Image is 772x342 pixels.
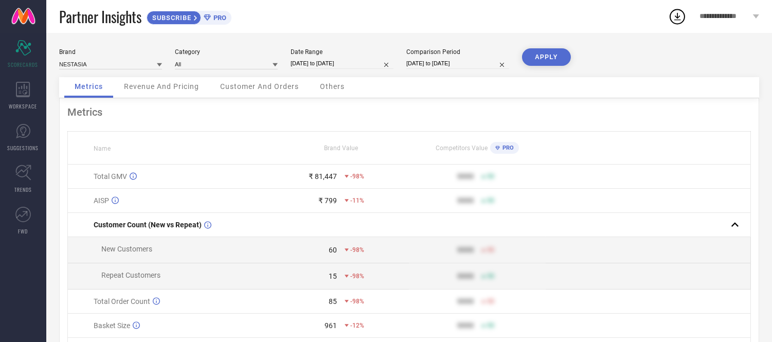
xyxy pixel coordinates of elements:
span: PRO [211,14,226,22]
span: Customer Count (New vs Repeat) [94,221,202,229]
span: 50 [487,246,494,254]
div: 60 [329,246,337,254]
div: ₹ 799 [318,196,337,205]
span: FWD [19,227,28,235]
span: -98% [350,298,364,305]
div: Brand [59,48,162,56]
a: SUBSCRIBEPRO [147,8,231,25]
div: 85 [329,297,337,305]
input: Select date range [291,58,393,69]
span: Total GMV [94,172,127,181]
div: Category [175,48,278,56]
span: SCORECARDS [8,61,39,68]
span: Metrics [75,82,103,91]
span: Basket Size [94,321,130,330]
span: Partner Insights [59,6,141,27]
span: 50 [487,322,494,329]
span: 50 [487,273,494,280]
span: 50 [487,298,494,305]
span: Name [94,145,111,152]
span: New Customers [101,245,152,253]
input: Select comparison period [406,58,509,69]
span: Revenue And Pricing [124,82,199,91]
span: AISP [94,196,109,205]
span: -12% [350,322,364,329]
div: ₹ 81,447 [309,172,337,181]
span: Brand Value [324,145,358,152]
span: SUGGESTIONS [8,144,39,152]
button: APPLY [522,48,571,66]
div: 9999 [457,297,474,305]
span: PRO [500,145,514,151]
div: 9999 [457,321,474,330]
div: 9999 [457,172,474,181]
div: 9999 [457,246,474,254]
span: TRENDS [14,186,32,193]
div: Date Range [291,48,393,56]
div: Comparison Period [406,48,509,56]
div: 15 [329,272,337,280]
span: -98% [350,173,364,180]
span: -11% [350,197,364,204]
div: Metrics [67,106,751,118]
span: WORKSPACE [9,102,38,110]
span: SUBSCRIBE [147,14,194,22]
div: 961 [325,321,337,330]
span: -98% [350,246,364,254]
span: 50 [487,173,494,180]
span: Customer And Orders [220,82,299,91]
div: Open download list [668,7,687,26]
span: Others [320,82,345,91]
span: -98% [350,273,364,280]
span: Repeat Customers [101,271,160,279]
span: 50 [487,197,494,204]
span: Competitors Value [436,145,488,152]
div: 9999 [457,196,474,205]
div: 9999 [457,272,474,280]
span: Total Order Count [94,297,150,305]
